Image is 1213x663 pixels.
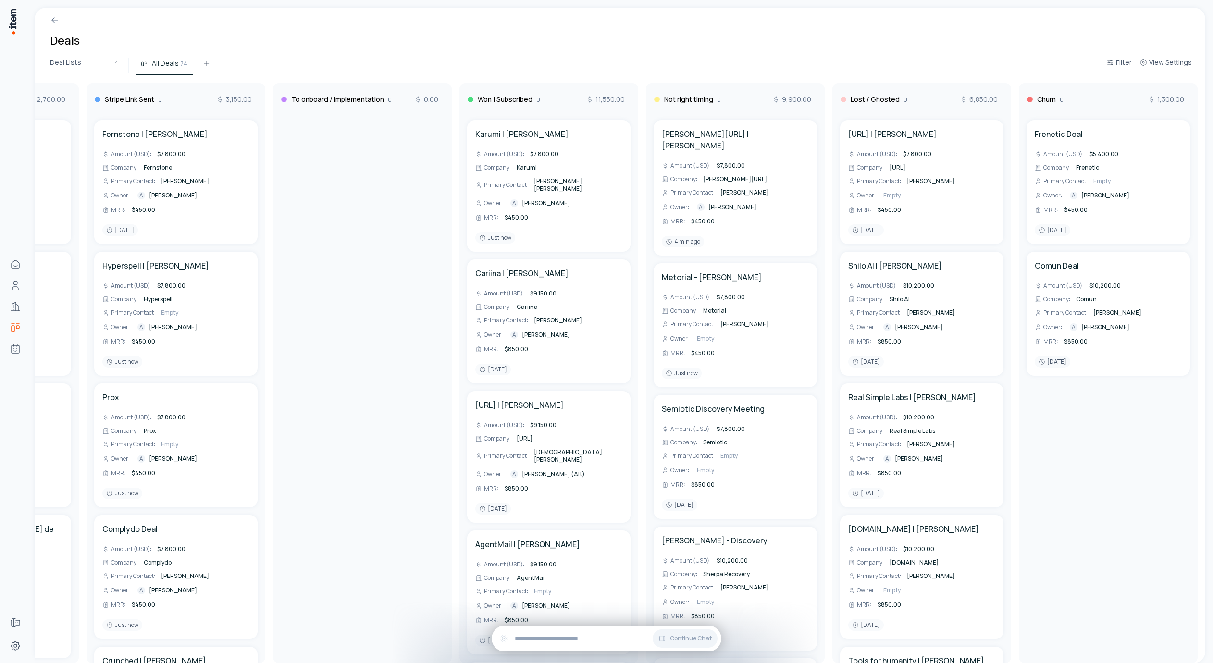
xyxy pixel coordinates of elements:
a: [URL] | [PERSON_NAME] [848,128,937,140]
span: MRR : [670,349,685,357]
span: Filter [1116,58,1132,67]
div: Won | Subscribed011,550.00 [467,83,631,112]
span: All Deals [152,59,179,68]
a: Prox [102,392,119,403]
span: Primary Contact : [484,317,528,324]
span: MRR : [484,214,499,221]
span: $9,150.00 [530,421,557,429]
span: Karumi [517,163,537,172]
a: AgentMail | [PERSON_NAME] [475,539,580,550]
h4: Semiotic Discovery Meeting [662,403,765,415]
span: $850.00 [505,484,528,492]
span: [PERSON_NAME] [161,177,209,185]
div: AgentMail | [PERSON_NAME]Amount (USD):$9,150.00Company:AgentMailPrimary Contact:EmptyOwner:A[PERS... [467,530,631,654]
span: Empty [1093,177,1111,185]
div: $9,150.00 [528,289,558,298]
div: ProxAmount (USD):$7,800.00Company:ProxPrimary Contact:EmptyOwner:A[PERSON_NAME]MRR:$450.00Just now [94,383,258,507]
span: Primary Contact : [111,177,155,185]
span: Prox [144,427,156,435]
div: Hyperspell | [PERSON_NAME]Amount (USD):$7,800.00Company:HyperspellPrimary Contact:EmptyOwner:A[PE... [94,252,258,376]
span: [PERSON_NAME] [895,323,943,331]
span: Primary Contact : [484,181,528,189]
span: 2,700.00 [27,95,65,104]
a: Frenetic Deal [1035,128,1083,140]
span: Owner : [111,323,130,331]
div: $450.00 [503,213,530,222]
span: [DEMOGRAPHIC_DATA][PERSON_NAME] [534,448,602,464]
span: Primary Contact : [111,309,155,317]
div: Real Simple Labs | [PERSON_NAME]Amount (USD):$10,200.00Company:Real Simple LabsPrimary Contact:[P... [840,383,1003,507]
span: $10,200.00 [717,556,748,565]
span: Company : [670,175,697,183]
span: Amount (USD) : [1043,282,1084,290]
div: A [510,470,518,478]
span: $450.00 [878,206,901,214]
div: $850.00 [689,480,717,490]
span: [PERSON_NAME] (Alt) [522,470,585,478]
span: MRR : [670,218,685,225]
span: Company : [1043,164,1070,172]
h4: [PERSON_NAME][URL] | [PERSON_NAME] [662,128,809,151]
span: [URL] [517,434,532,442]
div: $7,800.00 [715,293,747,302]
button: All Deals74 [136,58,193,75]
span: Amount (USD) : [111,150,151,158]
span: Owner : [111,192,130,199]
span: $850.00 [1064,337,1088,345]
span: Owner : [857,455,876,463]
span: $7,800.00 [157,282,186,290]
span: $450.00 [691,217,715,225]
span: 0 [1060,96,1064,104]
h3: Churn [1037,95,1056,104]
span: 3,150.00 [216,95,252,104]
span: $10,200.00 [1089,282,1121,290]
span: MRR : [857,206,872,214]
div: [DATE] [848,224,884,236]
span: $450.00 [691,349,715,357]
span: $450.00 [132,206,155,214]
div: To onboard / Implementation00.00 [281,83,444,112]
div: $7,800.00 [715,424,747,434]
a: [PERSON_NAME] - Discovery [662,535,767,546]
div: A [137,455,145,463]
span: Real Simple Labs [890,427,935,435]
div: [PERSON_NAME] - DiscoveryAmount (USD):$10,200.00Company:Sherpa RecoveryPrimary Contact:[PERSON_NA... [654,527,817,651]
div: [DATE] [475,364,511,375]
span: 6,850.00 [960,95,998,104]
span: 74 [181,59,187,68]
div: Semiotic Discovery MeetingAmount (USD):$7,800.00Company:SemioticPrimary Contact:EmptyOwner:EmptyM... [654,395,817,519]
div: $7,800.00 [155,544,187,554]
div: $450.00 [689,348,717,358]
span: Amount (USD) : [670,425,711,433]
div: Not right timing09,900.00 [654,83,817,112]
div: Shilo AI | [PERSON_NAME]Amount (USD):$10,200.00Company:Shilo AIPrimary Contact:[PERSON_NAME]Owner... [840,252,1003,376]
a: Comun Deal [1035,260,1079,271]
span: Fernstone [144,163,172,172]
span: [PERSON_NAME] [1081,323,1129,331]
span: Owner : [484,470,503,478]
span: Amount (USD) : [857,545,897,553]
span: Amount (USD) : [670,294,711,301]
div: $10,200.00 [1088,281,1123,291]
span: $7,800.00 [903,150,931,158]
div: $7,800.00 [715,161,747,171]
div: $9,150.00 [528,420,558,430]
div: $10,200.00 [901,281,936,291]
div: Stripe Link Sent03,150.00 [94,83,258,112]
span: $850.00 [878,337,901,345]
span: $850.00 [878,469,901,477]
span: MRR : [857,338,872,345]
span: [PERSON_NAME] [907,440,955,448]
div: [URL] | [PERSON_NAME]Amount (USD):$7,800.00Company:[URL]Primary Contact:[PERSON_NAME]Owner:EmptyM... [840,120,1003,244]
div: $5,400.00 [1088,149,1120,159]
span: Amount (USD) : [484,150,524,158]
div: $450.00 [689,217,717,226]
span: Company : [857,559,884,566]
div: [DATE] [475,503,511,515]
div: [DATE] [1035,224,1070,236]
span: $450.00 [505,213,528,221]
span: $9,150.00 [530,289,557,297]
div: [DATE] [848,488,884,499]
span: Primary Contact : [857,309,901,317]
